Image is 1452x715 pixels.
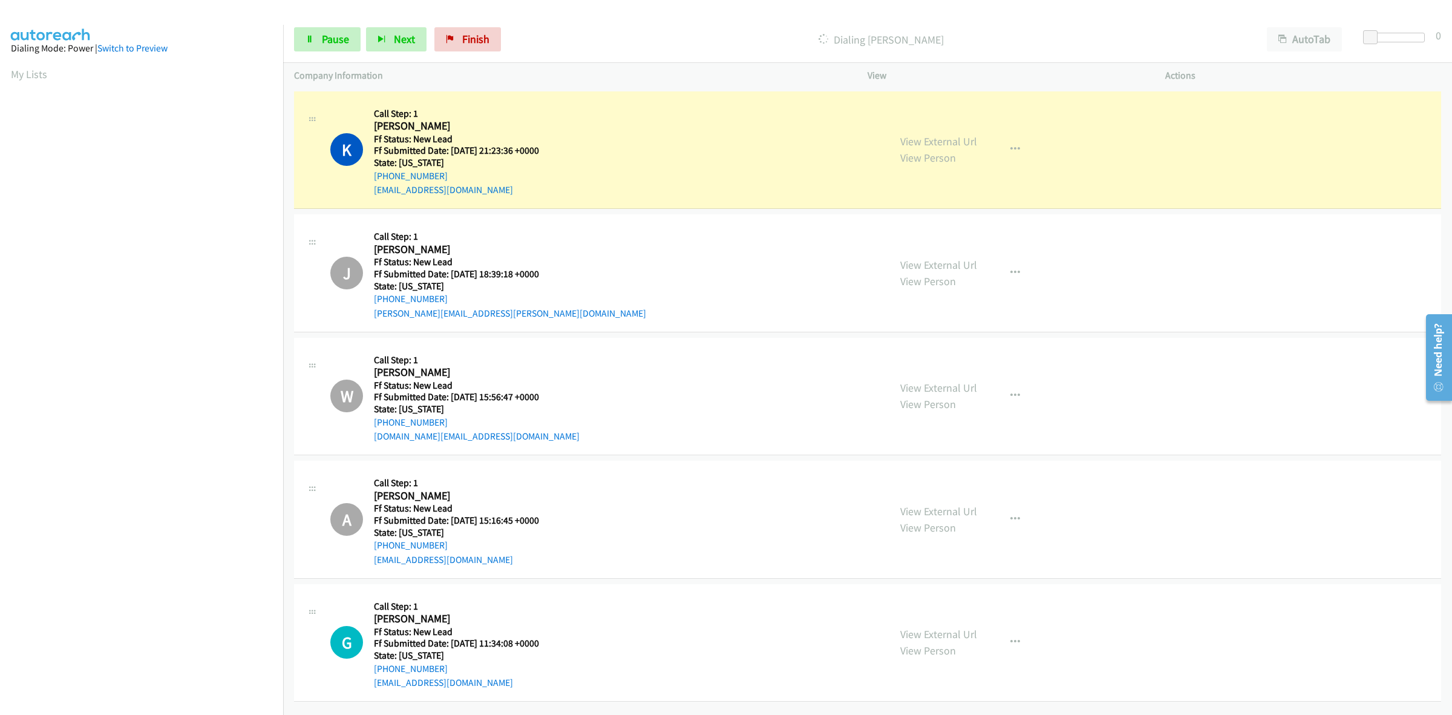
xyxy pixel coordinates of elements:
a: View Person [900,151,956,165]
h1: J [330,257,363,289]
h1: K [330,133,363,166]
h5: Ff Status: New Lead [374,133,554,145]
a: [EMAIL_ADDRESS][DOMAIN_NAME] [374,677,513,688]
button: Next [366,27,427,51]
h5: State: [US_STATE] [374,650,554,662]
div: Dialing Mode: Power | [11,41,272,56]
a: View Person [900,397,956,411]
div: The call is yet to be attempted [330,626,363,659]
h1: W [330,380,363,412]
iframe: Resource Center [1417,309,1452,406]
a: View External Url [900,504,977,518]
iframe: Dialpad [11,93,283,668]
a: View External Url [900,381,977,395]
a: [EMAIL_ADDRESS][DOMAIN_NAME] [374,184,513,196]
h5: Ff Status: New Lead [374,626,554,638]
h5: State: [US_STATE] [374,157,554,169]
a: [PERSON_NAME][EMAIL_ADDRESS][PERSON_NAME][DOMAIN_NAME] [374,308,646,319]
h5: Call Step: 1 [374,108,554,120]
h2: [PERSON_NAME] [374,119,554,133]
p: Company Information [294,68,846,83]
span: Next [394,32,415,46]
h5: State: [US_STATE] [374,527,554,539]
h5: Ff Submitted Date: [DATE] 21:23:36 +0000 [374,145,554,157]
h5: Ff Submitted Date: [DATE] 15:56:47 +0000 [374,391,580,403]
a: My Lists [11,67,47,81]
a: [PHONE_NUMBER] [374,293,448,305]
h5: Ff Submitted Date: [DATE] 18:39:18 +0000 [374,268,646,280]
h1: G [330,626,363,659]
a: [PHONE_NUMBER] [374,170,448,182]
h5: State: [US_STATE] [374,403,580,415]
h5: Call Step: 1 [374,477,554,489]
a: Switch to Preview [97,42,168,54]
h2: [PERSON_NAME] [374,612,554,626]
button: AutoTab [1267,27,1342,51]
h5: Ff Submitted Date: [DATE] 15:16:45 +0000 [374,515,554,527]
p: Dialing [PERSON_NAME] [517,31,1245,48]
h5: Call Step: 1 [374,231,646,243]
h5: Ff Status: New Lead [374,380,580,392]
h2: [PERSON_NAME] [374,243,554,257]
h5: Ff Status: New Lead [374,256,646,268]
a: Finish [434,27,501,51]
p: View [868,68,1143,83]
h2: [PERSON_NAME] [374,366,554,380]
a: View External Url [900,134,977,148]
a: View Person [900,521,956,535]
div: 0 [1436,27,1441,44]
span: Pause [322,32,349,46]
a: [PHONE_NUMBER] [374,663,448,674]
h2: [PERSON_NAME] [374,489,554,503]
a: [EMAIL_ADDRESS][DOMAIN_NAME] [374,554,513,565]
a: View Person [900,644,956,657]
a: View External Url [900,258,977,272]
a: View External Url [900,627,977,641]
div: Delay between calls (in seconds) [1369,33,1425,42]
p: Actions [1165,68,1441,83]
h5: Ff Submitted Date: [DATE] 11:34:08 +0000 [374,638,554,650]
a: View Person [900,274,956,288]
a: [PHONE_NUMBER] [374,539,448,551]
h5: State: [US_STATE] [374,280,646,292]
h1: A [330,503,363,536]
h5: Ff Status: New Lead [374,502,554,515]
a: [DOMAIN_NAME][EMAIL_ADDRESS][DOMAIN_NAME] [374,430,580,442]
a: [PHONE_NUMBER] [374,417,448,428]
h5: Call Step: 1 [374,354,580,366]
h5: Call Step: 1 [374,601,554,613]
a: Pause [294,27,361,51]
span: Finish [462,32,489,46]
